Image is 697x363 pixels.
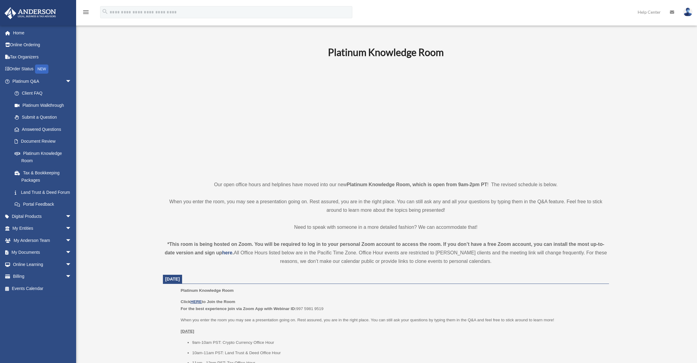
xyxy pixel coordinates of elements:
[65,75,78,88] span: arrow_drop_down
[4,258,81,271] a: Online Learningarrow_drop_down
[4,75,81,87] a: Platinum Q&Aarrow_drop_down
[165,242,604,255] strong: *This room is being hosted on Zoom. You will be required to log in to your personal Zoom account ...
[4,27,81,39] a: Home
[9,111,81,124] a: Submit a Question
[181,329,194,333] u: [DATE]
[4,282,81,295] a: Events Calendar
[9,147,78,167] a: Platinum Knowledge Room
[9,186,81,198] a: Land Trust & Deed Forum
[35,65,48,74] div: NEW
[9,135,81,148] a: Document Review
[4,39,81,51] a: Online Ordering
[9,198,81,211] a: Portal Feedback
[347,182,487,187] strong: Platinum Knowledge Room, which is open from 9am-2pm PT
[163,180,609,189] p: Our open office hours and helplines have moved into our new ! The revised schedule is below.
[65,258,78,271] span: arrow_drop_down
[163,223,609,232] p: Need to speak with someone in a more detailed fashion? We can accommodate that!
[3,7,58,19] img: Anderson Advisors Platinum Portal
[65,234,78,247] span: arrow_drop_down
[65,271,78,283] span: arrow_drop_down
[4,271,81,283] a: Billingarrow_drop_down
[65,222,78,235] span: arrow_drop_down
[102,8,108,15] i: search
[294,66,477,169] iframe: 231110_Toby_KnowledgeRoom
[192,339,605,346] li: 9am-10am PST: Crypto Currency Office Hour
[65,210,78,223] span: arrow_drop_down
[82,9,90,16] i: menu
[328,46,444,58] b: Platinum Knowledge Room
[190,299,202,304] a: HERE
[683,8,692,16] img: User Pic
[4,210,81,222] a: Digital Productsarrow_drop_down
[165,277,180,281] span: [DATE]
[4,63,81,75] a: Order StatusNEW
[9,87,81,99] a: Client FAQ
[9,167,81,186] a: Tax & Bookkeeping Packages
[4,234,81,246] a: My Anderson Teamarrow_drop_down
[163,197,609,215] p: When you enter the room, you may see a presentation going on. Rest assured, you are in the right ...
[181,288,234,293] span: Platinum Knowledge Room
[9,123,81,135] a: Answered Questions
[4,51,81,63] a: Tax Organizers
[4,246,81,259] a: My Documentsarrow_drop_down
[4,222,81,235] a: My Entitiesarrow_drop_down
[9,99,81,111] a: Platinum Walkthrough
[65,246,78,259] span: arrow_drop_down
[181,316,604,324] p: When you enter the room you may see a presentation going on. Rest assured, you are in the right p...
[181,299,235,304] b: Click to Join the Room
[181,306,296,311] b: For the best experience join via Zoom App with Webinar ID:
[232,250,234,255] strong: .
[192,349,605,357] li: 10am-11am PST: Land Trust & Deed Office Hour
[181,298,604,312] p: 997 5981 9519
[222,250,232,255] a: here
[163,240,609,266] div: All Office Hours listed below are in the Pacific Time Zone. Office Hour events are restricted to ...
[82,11,90,16] a: menu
